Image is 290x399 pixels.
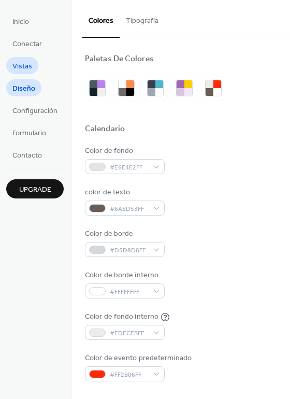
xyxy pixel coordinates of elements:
[110,245,148,256] span: #D5D8D8FF
[12,128,46,139] span: Formulario
[6,12,35,30] a: Inicio
[6,57,38,74] a: Vistas
[110,162,148,173] span: #E6E4E2FF
[110,369,148,380] span: #FF2B06FF
[85,353,192,364] div: Color de evento predeterminado
[85,54,154,65] div: Paletas De Colores
[85,187,163,198] div: color de texto
[6,102,64,119] a: Configuración
[12,39,42,50] span: Conectar
[110,204,148,215] span: #6A5D53FF
[12,61,32,72] span: Vistas
[12,83,35,94] span: Diseño
[85,229,163,239] div: Color de borde
[12,17,29,27] span: Inicio
[12,106,57,117] span: Configuración
[12,150,42,161] span: Contacto
[6,35,48,52] a: Conectar
[85,124,125,135] div: Calendario
[19,184,51,195] span: Upgrade
[6,124,52,141] a: Formulario
[110,328,148,339] span: #EDECEBFF
[110,287,148,297] span: #FFFFFFFF
[85,146,163,156] div: Color de fondo
[6,179,64,198] button: Upgrade
[6,146,48,163] a: Contacto
[85,311,158,322] div: Color de fondo interno
[6,79,41,96] a: Diseño
[85,270,163,281] div: Color de borde interno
